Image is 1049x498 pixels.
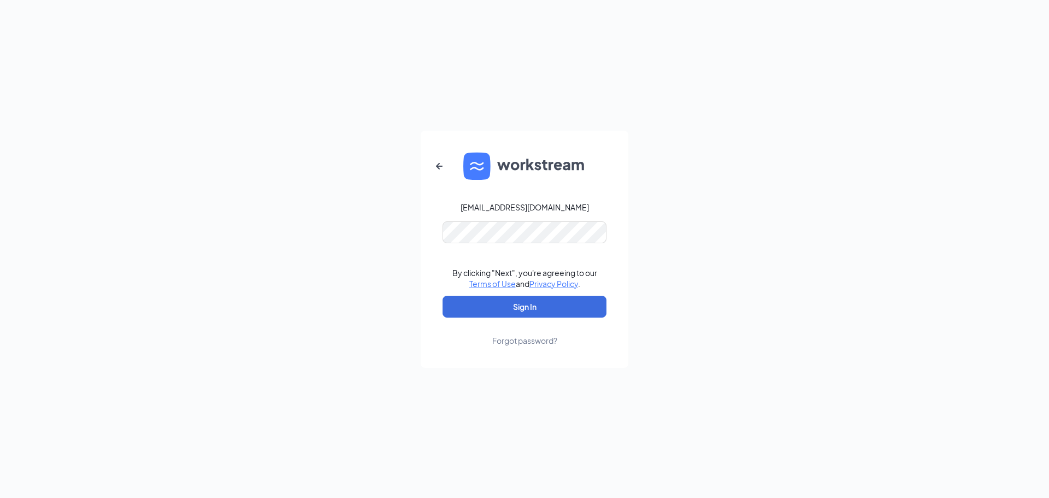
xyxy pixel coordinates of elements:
[492,318,557,346] a: Forgot password?
[443,296,606,318] button: Sign In
[433,160,446,173] svg: ArrowLeftNew
[463,153,586,180] img: WS logo and Workstream text
[492,335,557,346] div: Forgot password?
[426,153,452,179] button: ArrowLeftNew
[469,279,516,289] a: Terms of Use
[461,202,589,213] div: [EMAIL_ADDRESS][DOMAIN_NAME]
[529,279,578,289] a: Privacy Policy
[452,267,597,289] div: By clicking "Next", you're agreeing to our and .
